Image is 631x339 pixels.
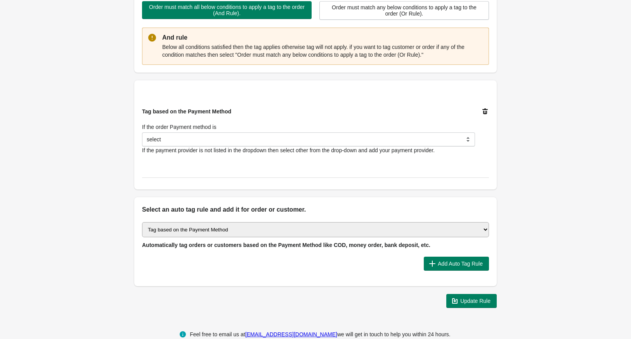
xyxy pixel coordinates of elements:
div: Feel free to email us at we will get in touch to help you within 24 hours. [190,330,451,339]
span: Tag based on the Payment Method [142,108,231,115]
a: [EMAIL_ADDRESS][DOMAIN_NAME] [245,331,337,337]
p: Below all conditions satisfied then the tag applies otherwise tag will not apply. if you want to ... [162,43,483,59]
span: Update Rule [460,298,491,304]
button: Add Auto Tag Rule [424,257,489,271]
span: Automatically tag orders or customers based on the Payment Method like COD, money order, bank dep... [142,242,430,248]
button: Order must match all below conditions to apply a tag to the order (And Rule). [142,1,312,19]
span: Order must match all below conditions to apply a tag to the order (And Rule). [148,4,305,16]
button: Order must match any below conditions to apply a tag to the order (Or Rule). [319,1,489,20]
span: If the payment provider is not listed in the dropdown then select other from the drop-down and ad... [142,147,435,153]
button: Update Rule [446,294,497,308]
h2: Select an auto tag rule and add it for order or customer. [142,205,489,214]
p: And rule [162,33,483,42]
span: Order must match any below conditions to apply a tag to the order (Or Rule). [326,4,482,17]
label: If the order Payment method is [142,123,216,131]
span: Add Auto Tag Rule [438,261,483,267]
